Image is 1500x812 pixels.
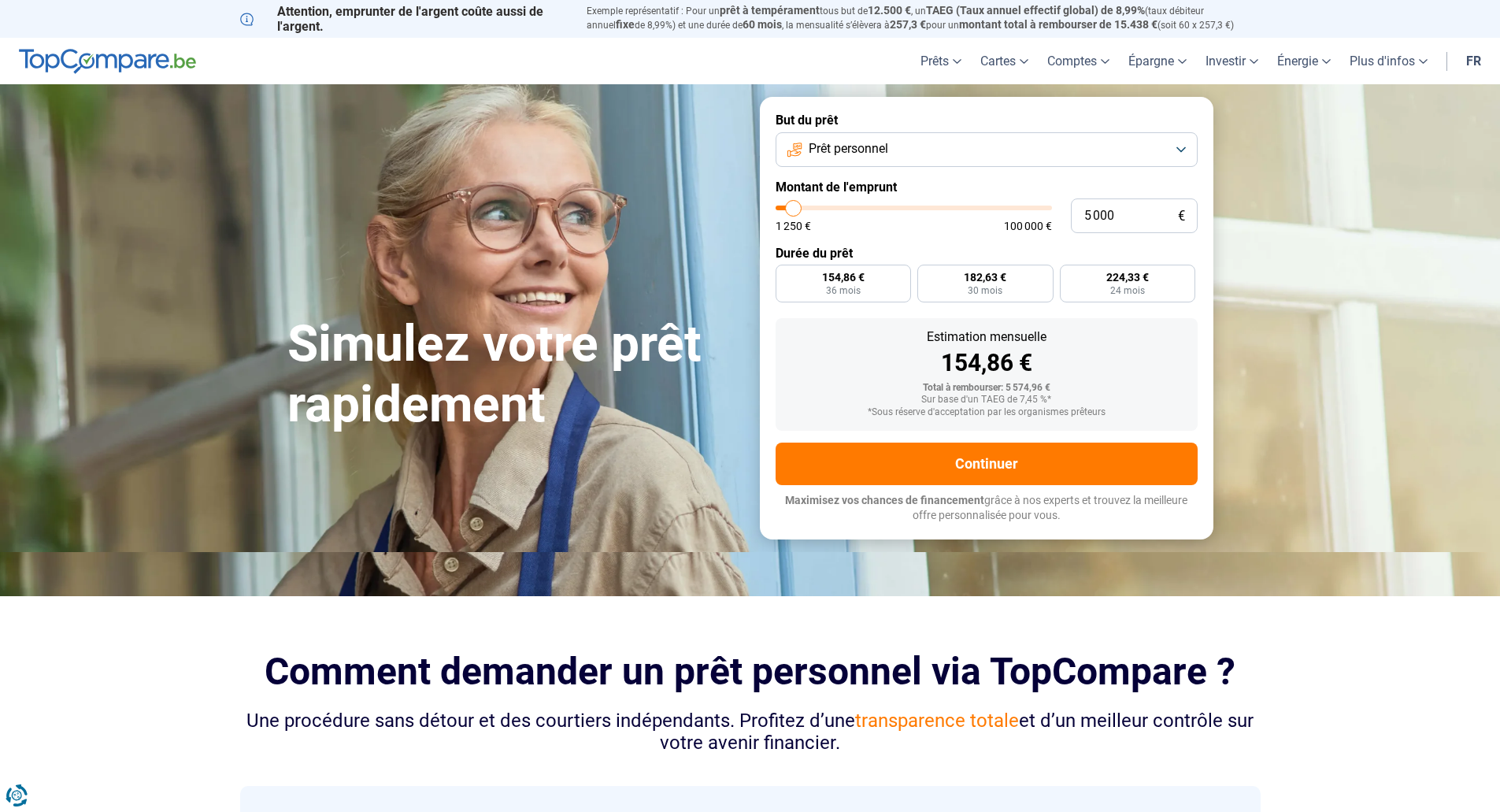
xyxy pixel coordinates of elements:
[926,4,1145,17] span: TAEG (Taux annuel effectif global) de 8,99%
[240,710,1261,755] div: Une procédure sans détour et des courtiers indépendants. Profitez d’une et d’un meilleur contrôle...
[788,383,1185,394] div: Total à rembourser: 5 574,96 €
[1268,38,1340,84] a: Énergie
[822,272,865,283] span: 154,86 €
[964,272,1006,283] span: 182,63 €
[776,221,811,232] span: 1 250 €
[776,132,1198,167] button: Prêt personnel
[788,395,1185,406] div: Sur base d'un TAEG de 7,45 %*
[240,4,568,34] p: Attention, emprunter de l'argent coûte aussi de l'argent.
[868,4,911,17] span: 12.500 €
[788,351,1185,375] div: 154,86 €
[911,38,971,84] a: Prêts
[743,18,782,31] span: 60 mois
[776,246,1198,261] label: Durée du prêt
[809,140,888,158] span: Prêt personnel
[785,494,984,506] span: Maximisez vos chances de financement
[1110,286,1145,295] span: 24 mois
[776,493,1198,524] p: grâce à nos experts et trouvez la meilleure offre personnalisée pour vous.
[826,286,861,295] span: 36 mois
[240,650,1261,693] h2: Comment demander un prêt personnel via TopCompare ?
[1196,38,1268,84] a: Investir
[287,314,741,436] h1: Simulez votre prêt rapidement
[971,38,1038,84] a: Cartes
[1004,221,1052,232] span: 100 000 €
[1106,272,1149,283] span: 224,33 €
[776,443,1198,485] button: Continuer
[968,286,1002,295] span: 30 mois
[959,18,1157,31] span: montant total à rembourser de 15.438 €
[788,407,1185,418] div: *Sous réserve d'acceptation par les organismes prêteurs
[1178,209,1185,223] span: €
[890,18,926,31] span: 257,3 €
[720,4,820,17] span: prêt à tempérament
[788,331,1185,343] div: Estimation mensuelle
[616,18,635,31] span: fixe
[776,180,1198,195] label: Montant de l'emprunt
[1119,38,1196,84] a: Épargne
[587,4,1261,32] p: Exemple représentatif : Pour un tous but de , un (taux débiteur annuel de 8,99%) et une durée de ...
[1038,38,1119,84] a: Comptes
[1457,38,1491,84] a: fr
[855,710,1019,732] span: transparence totale
[776,113,1198,128] label: But du prêt
[1340,38,1437,84] a: Plus d'infos
[19,49,196,74] img: TopCompare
